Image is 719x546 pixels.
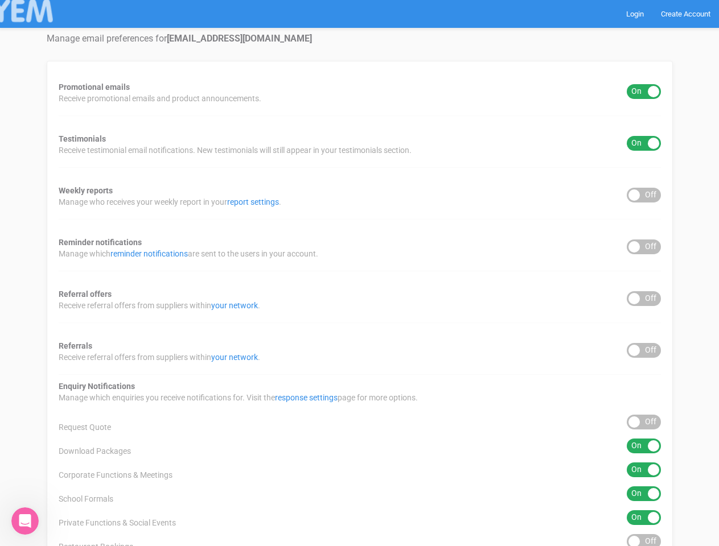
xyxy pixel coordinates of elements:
[59,392,418,403] span: Manage which enquiries you receive notifications for. Visit the page for more options.
[59,517,176,528] span: Private Functions & Social Events
[275,393,338,402] a: response settings
[227,197,279,206] a: report settings
[47,34,673,44] h4: Manage email preferences for
[59,289,112,299] strong: Referral offers
[59,93,261,104] span: Receive promotional emails and product announcements.
[59,186,113,195] strong: Weekly reports
[11,507,39,535] iframe: Intercom live chat
[110,249,188,258] a: reminder notifications
[59,445,131,457] span: Download Packages
[59,341,92,350] strong: Referrals
[211,301,258,310] a: your network
[59,300,260,311] span: Receive referral offers from suppliers within .
[59,248,318,259] span: Manage which are sent to the users in your account.
[59,238,142,247] strong: Reminder notifications
[59,144,412,156] span: Receive testimonial email notifications. New testimonials will still appear in your testimonials ...
[59,382,135,391] strong: Enquiry Notifications
[59,421,111,433] span: Request Quote
[59,196,281,208] span: Manage who receives your weekly report in your .
[59,134,106,143] strong: Testimonials
[211,353,258,362] a: your network
[167,33,312,44] strong: [EMAIL_ADDRESS][DOMAIN_NAME]
[59,469,172,481] span: Corporate Functions & Meetings
[59,351,260,363] span: Receive referral offers from suppliers within .
[59,82,130,92] strong: Promotional emails
[59,493,113,504] span: School Formals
